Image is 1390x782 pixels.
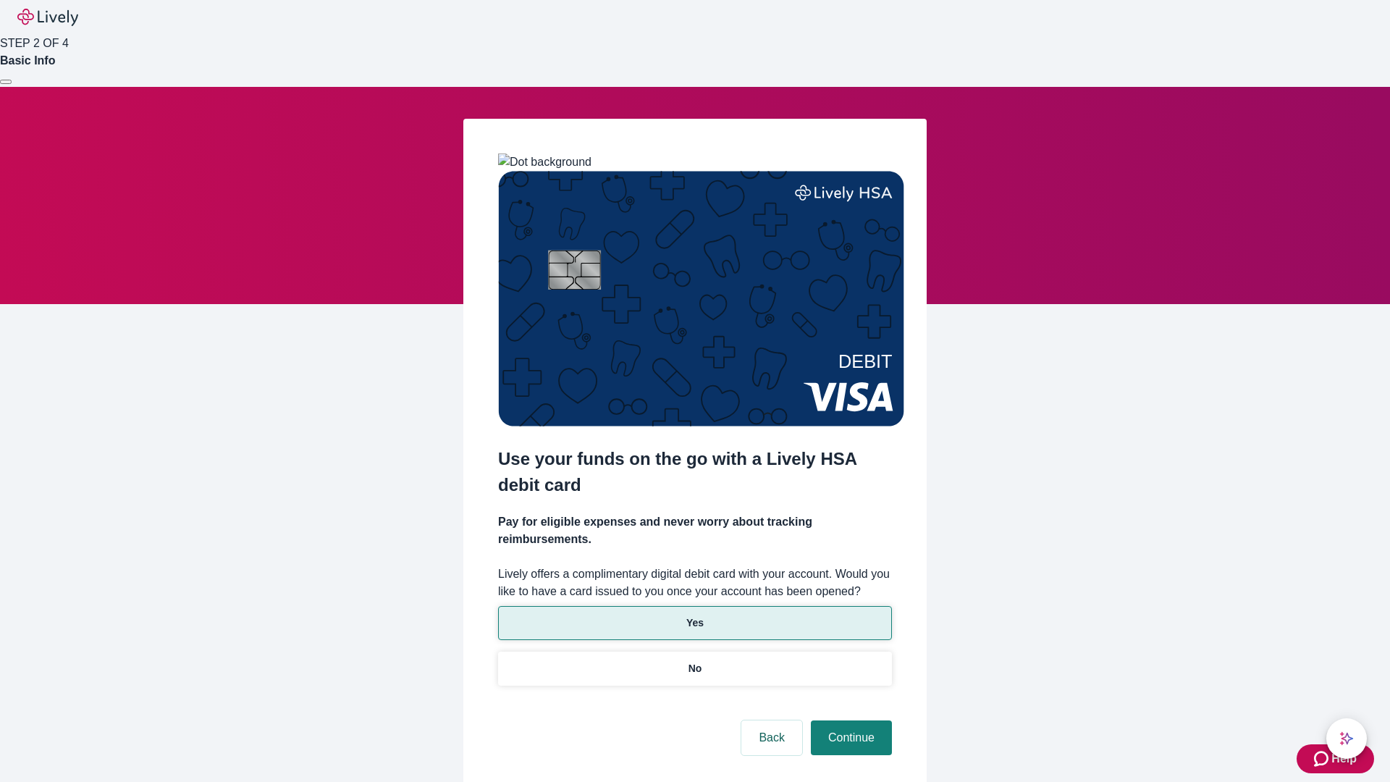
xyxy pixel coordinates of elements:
[688,661,702,676] p: No
[498,171,904,426] img: Debit card
[1314,750,1331,768] svg: Zendesk support icon
[741,720,802,755] button: Back
[811,720,892,755] button: Continue
[498,154,591,171] img: Dot background
[17,9,78,26] img: Lively
[686,615,704,631] p: Yes
[1297,744,1374,773] button: Zendesk support iconHelp
[1339,731,1354,746] svg: Lively AI Assistant
[498,446,892,498] h2: Use your funds on the go with a Lively HSA debit card
[1326,718,1367,759] button: chat
[498,566,892,600] label: Lively offers a complimentary digital debit card with your account. Would you like to have a card...
[498,606,892,640] button: Yes
[1331,750,1357,768] span: Help
[498,652,892,686] button: No
[498,513,892,548] h4: Pay for eligible expenses and never worry about tracking reimbursements.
